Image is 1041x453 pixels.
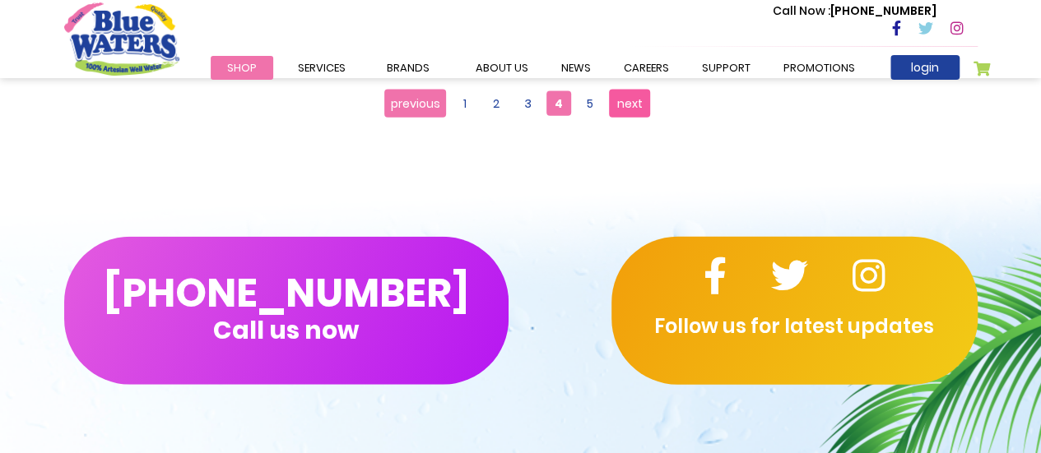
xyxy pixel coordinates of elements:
span: Call us now [213,326,359,335]
a: 1 [453,91,477,116]
a: store logo [64,2,179,75]
a: Promotions [767,56,871,80]
span: Services [298,60,346,76]
p: [PHONE_NUMBER] [773,2,936,20]
span: next [617,91,643,116]
a: 3 [515,91,540,116]
button: [PHONE_NUMBER]Call us now [64,237,509,385]
a: next [609,90,650,118]
a: login [890,55,960,80]
span: previous [391,91,440,116]
a: previous [384,90,446,118]
a: about us [459,56,545,80]
p: Follow us for latest updates [611,312,978,341]
span: Brands [387,60,430,76]
span: Shop [227,60,257,76]
span: 4 [546,91,571,116]
a: careers [607,56,685,80]
span: Call Now : [773,2,830,19]
a: News [545,56,607,80]
a: 5 [578,91,602,116]
a: 2 [484,91,509,116]
a: support [685,56,767,80]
